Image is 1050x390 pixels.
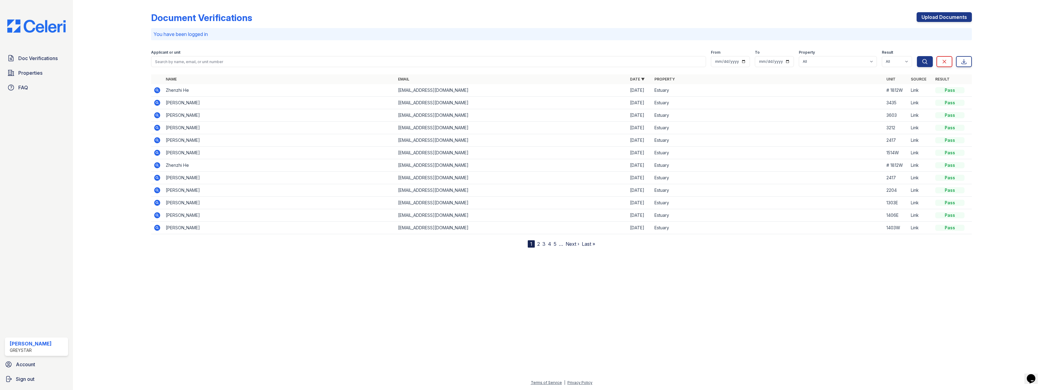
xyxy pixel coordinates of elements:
td: [EMAIL_ADDRESS][DOMAIN_NAME] [396,197,628,209]
div: Pass [935,225,965,231]
td: [PERSON_NAME] [163,97,395,109]
td: # 1812W [884,84,908,97]
td: # 1812W [884,159,908,172]
td: [DATE] [628,84,652,97]
td: Estuary [652,159,884,172]
td: 2417 [884,134,908,147]
td: [EMAIL_ADDRESS][DOMAIN_NAME] [396,147,628,159]
td: [PERSON_NAME] [163,209,395,222]
td: 1303E [884,197,908,209]
td: Link [908,159,933,172]
td: [DATE] [628,184,652,197]
a: 4 [548,241,551,247]
td: Link [908,84,933,97]
input: Search by name, email, or unit number [151,56,706,67]
td: [PERSON_NAME] [163,184,395,197]
td: 1406E [884,209,908,222]
td: 3435 [884,97,908,109]
a: Privacy Policy [567,380,592,385]
td: Estuary [652,197,884,209]
a: Source [911,77,926,81]
div: Pass [935,200,965,206]
a: Unit [886,77,896,81]
span: Doc Verifications [18,55,58,62]
div: | [564,380,565,385]
div: [PERSON_NAME] [10,340,52,347]
a: Property [654,77,675,81]
td: Estuary [652,134,884,147]
td: [PERSON_NAME] [163,197,395,209]
td: [PERSON_NAME] [163,109,395,122]
a: Account [2,358,71,370]
span: Sign out [16,375,34,383]
div: Pass [935,87,965,93]
div: Pass [935,187,965,193]
td: Estuary [652,84,884,97]
td: [DATE] [628,147,652,159]
a: Upload Documents [917,12,972,22]
div: Pass [935,100,965,106]
td: Link [908,184,933,197]
td: [DATE] [628,209,652,222]
div: Pass [935,175,965,181]
td: Zhenzhi He [163,159,395,172]
label: Applicant or unit [151,50,180,55]
div: Pass [935,162,965,168]
span: Account [16,361,35,368]
td: [DATE] [628,97,652,109]
a: Doc Verifications [5,52,68,64]
td: Link [908,97,933,109]
td: Estuary [652,122,884,134]
a: Email [398,77,409,81]
td: [PERSON_NAME] [163,122,395,134]
a: Result [935,77,950,81]
td: 1514W [884,147,908,159]
td: [EMAIL_ADDRESS][DOMAIN_NAME] [396,209,628,222]
label: Property [799,50,815,55]
td: Estuary [652,222,884,234]
td: Estuary [652,184,884,197]
td: 1403W [884,222,908,234]
div: Pass [935,137,965,143]
td: 2204 [884,184,908,197]
td: [EMAIL_ADDRESS][DOMAIN_NAME] [396,172,628,184]
span: Properties [18,69,42,77]
td: Link [908,172,933,184]
div: Pass [935,125,965,131]
td: [PERSON_NAME] [163,134,395,147]
div: Document Verifications [151,12,252,23]
div: Pass [935,150,965,156]
iframe: chat widget [1024,366,1044,384]
td: Estuary [652,97,884,109]
span: FAQ [18,84,28,91]
td: 2417 [884,172,908,184]
td: Estuary [652,147,884,159]
td: [EMAIL_ADDRESS][DOMAIN_NAME] [396,134,628,147]
a: Terms of Service [531,380,562,385]
a: 2 [537,241,540,247]
td: Link [908,197,933,209]
a: Date ▼ [630,77,645,81]
td: [EMAIL_ADDRESS][DOMAIN_NAME] [396,184,628,197]
a: 5 [554,241,556,247]
div: Greystar [10,347,52,353]
td: [DATE] [628,159,652,172]
td: 3212 [884,122,908,134]
td: [DATE] [628,109,652,122]
a: Sign out [2,373,71,385]
a: Properties [5,67,68,79]
td: [DATE] [628,122,652,134]
td: Link [908,122,933,134]
td: [DATE] [628,134,652,147]
td: [PERSON_NAME] [163,222,395,234]
td: Zhenzhi He [163,84,395,97]
p: You have been logged in [154,30,969,38]
td: [EMAIL_ADDRESS][DOMAIN_NAME] [396,97,628,109]
a: Name [166,77,177,81]
span: … [559,240,563,248]
div: Pass [935,212,965,218]
td: [DATE] [628,172,652,184]
div: Pass [935,112,965,118]
td: [EMAIL_ADDRESS][DOMAIN_NAME] [396,222,628,234]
